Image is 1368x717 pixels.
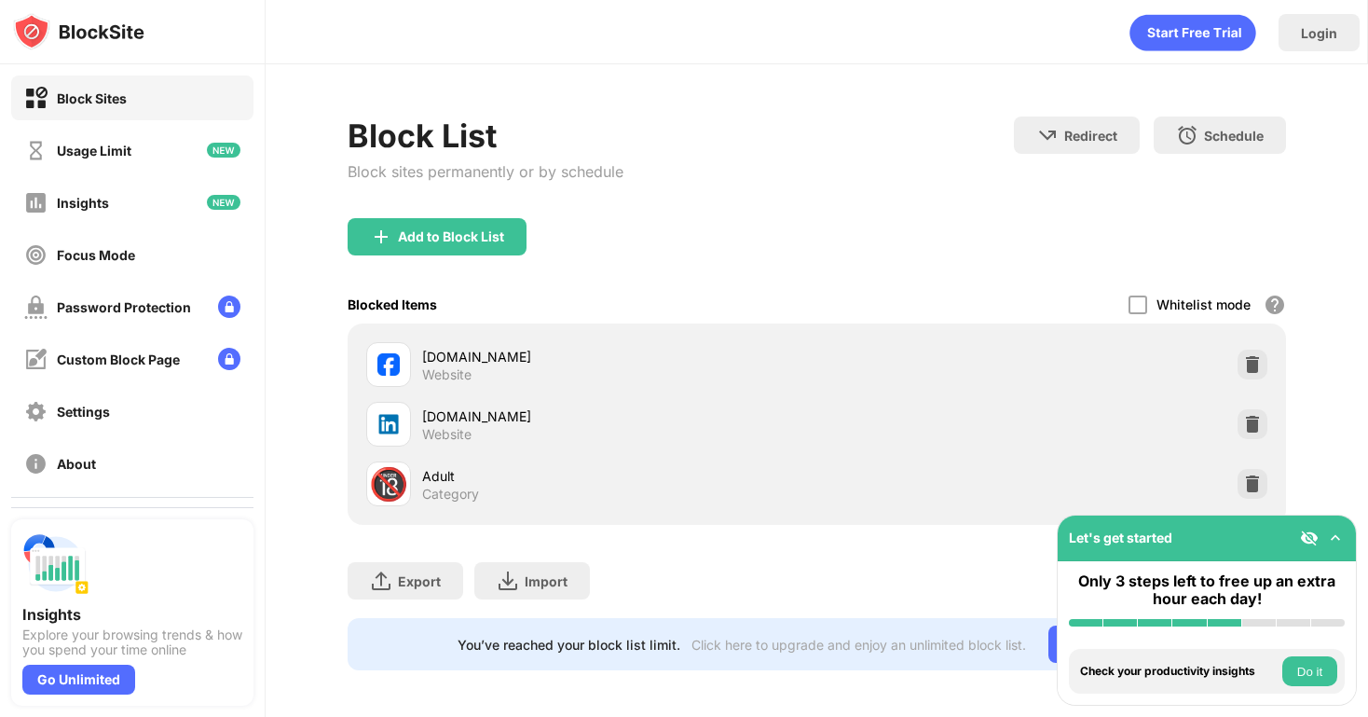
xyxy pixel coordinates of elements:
div: Let's get started [1069,530,1172,545]
div: Go Unlimited [22,665,135,695]
img: new-icon.svg [207,143,240,158]
div: Check your productivity insights [1080,665,1278,678]
img: new-icon.svg [207,195,240,210]
div: Password Protection [57,299,191,315]
img: customize-block-page-off.svg [24,348,48,371]
div: 🔞 [369,465,408,503]
div: Import [525,573,568,589]
div: [DOMAIN_NAME] [422,407,816,426]
img: block-on.svg [24,87,48,110]
div: Click here to upgrade and enjoy an unlimited block list. [691,637,1026,653]
img: settings-off.svg [24,400,48,423]
div: Only 3 steps left to free up an extra hour each day! [1069,572,1345,608]
div: About [57,456,96,472]
div: Login [1301,25,1337,41]
div: Export [398,573,441,589]
img: omni-setup-toggle.svg [1326,529,1345,547]
div: Blocked Items [348,296,437,312]
img: favicons [377,353,400,376]
div: [DOMAIN_NAME] [422,347,816,366]
div: Insights [22,605,242,624]
img: lock-menu.svg [218,296,240,318]
div: Website [422,426,472,443]
div: Block sites permanently or by schedule [348,162,623,181]
div: Insights [57,195,109,211]
div: Usage Limit [57,143,131,159]
img: password-protection-off.svg [24,296,48,319]
div: Go Unlimited [1048,626,1176,663]
img: insights-off.svg [24,191,48,214]
img: focus-off.svg [24,243,48,267]
img: lock-menu.svg [218,348,240,370]
div: Whitelist mode [1156,296,1251,312]
div: Settings [57,404,110,420]
img: favicons [377,413,400,435]
div: Custom Block Page [57,352,180,367]
img: eye-not-visible.svg [1300,529,1319,547]
div: animation [1129,14,1256,51]
div: Schedule [1204,128,1264,144]
img: logo-blocksite.svg [13,13,144,50]
div: Block List [348,117,623,155]
div: Block Sites [57,90,127,106]
div: Adult [422,466,816,486]
div: You’ve reached your block list limit. [458,637,680,653]
div: Focus Mode [57,247,135,263]
button: Do it [1282,656,1337,686]
div: Add to Block List [398,229,504,244]
div: Redirect [1064,128,1117,144]
div: Category [422,486,479,503]
img: push-insights.svg [22,531,89,598]
img: about-off.svg [24,452,48,476]
div: Website [422,366,472,383]
img: time-usage-off.svg [24,139,48,162]
div: Explore your browsing trends & how you spend your time online [22,627,242,657]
